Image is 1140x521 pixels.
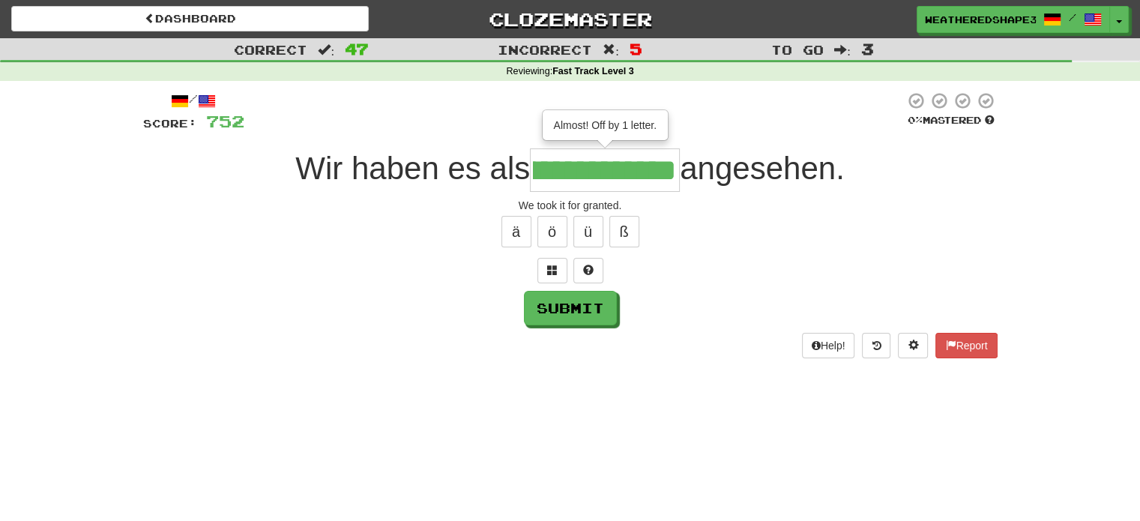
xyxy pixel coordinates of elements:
[345,40,369,58] span: 47
[318,43,334,56] span: :
[861,40,874,58] span: 3
[143,198,998,213] div: We took it for granted.
[234,42,307,57] span: Correct
[609,216,639,247] button: ß
[537,258,567,283] button: Switch sentence to multiple choice alt+p
[498,42,592,57] span: Incorrect
[295,151,530,186] span: Wir haben es als
[537,216,567,247] button: ö
[905,114,998,127] div: Mastered
[206,112,244,130] span: 752
[771,42,824,57] span: To go
[1069,12,1076,22] span: /
[603,43,619,56] span: :
[143,91,244,110] div: /
[573,216,603,247] button: ü
[834,43,851,56] span: :
[630,40,642,58] span: 5
[917,6,1110,33] a: WeatheredShape3062 /
[802,333,855,358] button: Help!
[501,216,531,247] button: ä
[11,6,369,31] a: Dashboard
[573,258,603,283] button: Single letter hint - you only get 1 per sentence and score half the points! alt+h
[554,119,657,131] span: Almost! Off by 1 letter.
[925,13,1036,26] span: WeatheredShape3062
[862,333,890,358] button: Round history (alt+y)
[391,6,749,32] a: Clozemaster
[552,66,634,76] strong: Fast Track Level 3
[680,151,845,186] span: angesehen.
[935,333,997,358] button: Report
[143,117,197,130] span: Score:
[524,291,617,325] button: Submit
[908,114,923,126] span: 0 %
